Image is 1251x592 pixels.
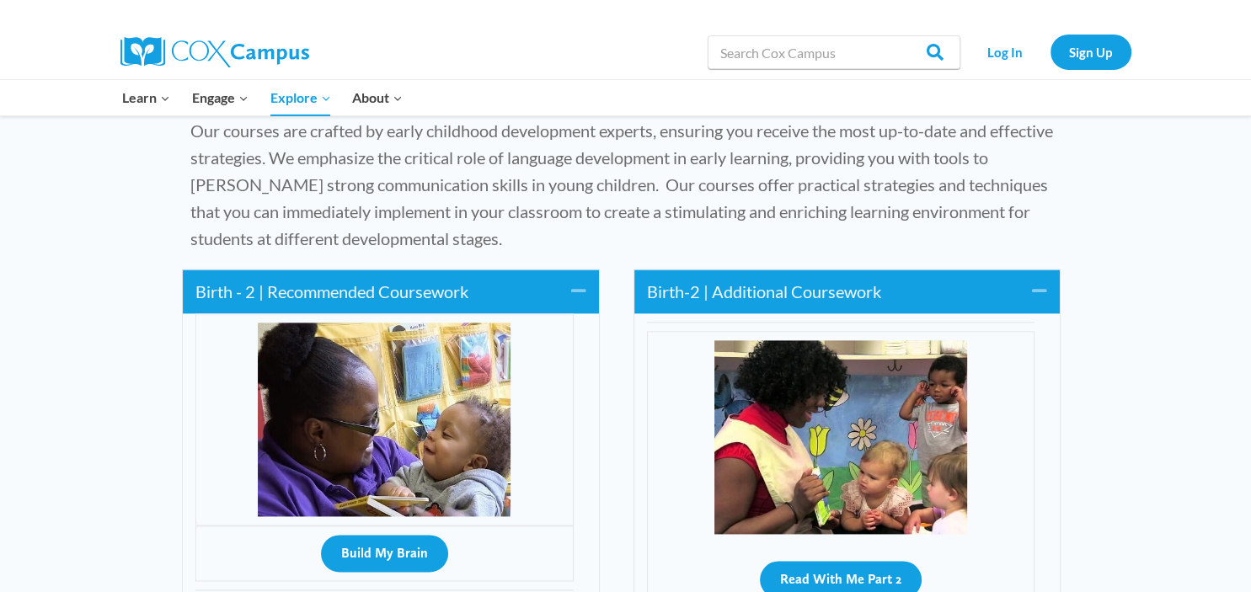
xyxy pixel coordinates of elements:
a: Log In [969,35,1042,69]
button: Child menu of Engage [181,80,259,115]
a: Birth - 2 | Recommended Coursework [195,278,546,305]
a: Birth-2 | Additional Coursework [647,278,1007,305]
button: Child menu of About [341,80,414,115]
button: Child menu of Learn [112,80,182,115]
nav: Secondary Navigation [969,35,1131,69]
a: Read With Me Part 2 [760,567,922,587]
a: Sign Up [1051,35,1131,69]
input: Search Cox Campus [708,35,960,69]
img: RMW-part-2-course-image.jpg [714,340,967,534]
img: Power of Language image [258,323,511,516]
button: Build My Brain [321,535,448,572]
nav: Primary Navigation [112,80,414,115]
p: Our courses are crafted by early childhood development experts, ensuring you receive the most up-... [190,117,1061,252]
img: Cox Campus [120,37,309,67]
a: Build My Brain [321,541,448,561]
button: Child menu of Explore [259,80,342,115]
